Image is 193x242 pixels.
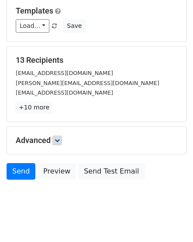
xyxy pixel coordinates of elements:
[16,102,52,113] a: +10 more
[149,200,193,242] iframe: Chat Widget
[16,55,177,65] h5: 13 Recipients
[16,70,113,76] small: [EMAIL_ADDRESS][DOMAIN_NAME]
[78,163,145,180] a: Send Test Email
[16,136,177,145] h5: Advanced
[16,80,159,86] small: [PERSON_NAME][EMAIL_ADDRESS][DOMAIN_NAME]
[16,19,49,33] a: Load...
[16,6,53,15] a: Templates
[38,163,76,180] a: Preview
[63,19,86,33] button: Save
[16,89,113,96] small: [EMAIL_ADDRESS][DOMAIN_NAME]
[7,163,35,180] a: Send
